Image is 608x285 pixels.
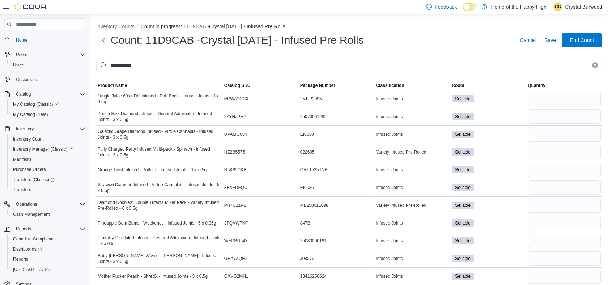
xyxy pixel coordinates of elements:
p: Home of the Happy High [491,3,546,11]
span: Inventory Count [13,136,44,142]
button: Users [13,50,30,59]
p: | [549,3,551,11]
span: Transfers (Classic) [13,177,55,183]
img: Cova [14,3,47,11]
div: J08276 [299,254,375,263]
span: Cash Management [10,210,85,219]
div: 022605 [299,148,375,156]
a: Inventory Manager (Classic) [7,144,88,154]
span: Sellable [455,131,471,138]
span: Inventory Manager (Classic) [13,146,73,152]
span: Reports [13,225,85,233]
input: Dark Mode [463,3,478,11]
span: Washington CCRS [10,265,85,274]
button: Inventory Counts [96,24,135,29]
button: Home [1,34,88,45]
span: Peach Rizz Diamond Infused - General Admission - Infused Joints - 3 x 0.5g [98,111,221,122]
a: Transfers (Classic) [7,175,88,185]
a: Inventory Manager (Classic) [10,145,76,154]
span: Sellable [452,95,474,102]
span: Operations [16,201,37,207]
div: ORT1525-INF [299,165,375,174]
span: Sellable [452,148,474,156]
span: 3FQVWTKF [224,220,248,226]
div: 847B [299,219,375,227]
span: Infused Joints [376,256,403,261]
a: Cash Management [10,210,52,219]
span: Sellable [452,273,474,280]
span: HZ2B5575 [224,149,245,155]
span: Infused Joints [376,273,403,279]
span: Infused Joints [376,131,403,137]
button: Clear input [592,62,598,68]
span: Inventory [16,126,34,132]
span: Quantity [528,83,545,88]
button: Canadian Compliance [7,234,88,244]
span: Dashboards [13,246,42,252]
span: Inventory Manager (Classic) [10,145,85,154]
span: My Catalog (Beta) [13,112,48,117]
span: Sellable [455,113,471,120]
span: Transfers (Classic) [10,175,85,184]
nav: An example of EuiBreadcrumbs [96,23,602,32]
span: N5K85CKB [224,167,246,173]
p: Crystal Burwood [565,3,602,11]
span: 2AYHJPHP [224,114,246,120]
a: My Catalog (Classic) [7,99,88,109]
button: Count in progress: 11D9CAB -Crystal [DATE] - Infused Pre Rolls [141,24,285,29]
button: Manifests [7,154,88,164]
span: My Catalog (Classic) [10,100,85,109]
span: Package Number [300,83,335,88]
span: Purchase Orders [13,167,46,172]
span: Baby [PERSON_NAME] Wowie - [PERSON_NAME] - Infused Joints - 3 x 0.5g [98,253,221,264]
span: Catalog [16,91,31,97]
span: Classification [376,83,404,88]
div: 25JJP2995 [299,95,375,103]
span: Infused Joints [376,96,403,102]
span: Mother Pucker Peach - ShredX - Infused Joints - 3 x 0.5g [98,273,208,279]
span: GEA7XQH2 [224,256,248,261]
span: Inventory Count [10,135,85,143]
button: Users [1,50,88,60]
span: Operations [13,200,85,209]
div: EI0036 [299,183,375,192]
span: Canadian Compliance [10,235,85,243]
button: Transfers [7,185,88,195]
span: WFPGU543 [224,238,248,244]
span: Infused Joints [376,114,403,120]
span: Diamond Doobies: Double Trifecta Mixer Pack - Variety Infused Pre-Rolled - 6 x 0.5g [98,200,221,211]
span: Strawiwi Diamond Infused - Virtue Cannabis - Infused Joints - 5 x 0.5g [98,182,221,193]
span: Transfers [13,187,31,193]
a: Manifests [10,155,34,164]
a: My Catalog (Beta) [10,110,51,119]
span: Canadian Compliance [13,236,56,242]
button: Purchase Orders [7,164,88,175]
input: This is a search bar. After typing your query, hit enter to filter the results lower in the page. [96,58,602,72]
span: Infused Joints [376,167,403,173]
span: Sellable [452,237,474,244]
button: Quantity [526,81,602,90]
span: Product Name [98,83,127,88]
a: Customers [13,75,40,84]
a: Users [10,60,27,69]
span: Jungle Juice 60s+ Dbl Infused - Dab Bods - Infused Joints - 3 x 0.5g [98,93,221,105]
span: Inventory [13,125,85,133]
a: Dashboards [7,244,88,254]
span: PH7U21PL [224,202,246,208]
span: Sellable [455,202,471,209]
span: My Catalog (Classic) [13,101,59,107]
button: Users [7,60,88,70]
span: M7WA2CCX [224,96,249,102]
span: CB [555,3,561,11]
span: Galactic Grape Diamond Infused - Virtue Cannabis - Infused Joints - 3 x 0.5g [98,129,221,140]
span: Save [544,37,556,44]
span: Users [13,62,24,68]
button: My Catalog (Beta) [7,109,88,120]
span: 3BXFDFQU [224,185,247,190]
a: [US_STATE] CCRS [10,265,54,274]
span: Sellable [452,166,474,173]
a: Canadian Compliance [10,235,59,243]
span: Sellable [455,238,471,244]
span: UPAMG654 [224,131,247,137]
